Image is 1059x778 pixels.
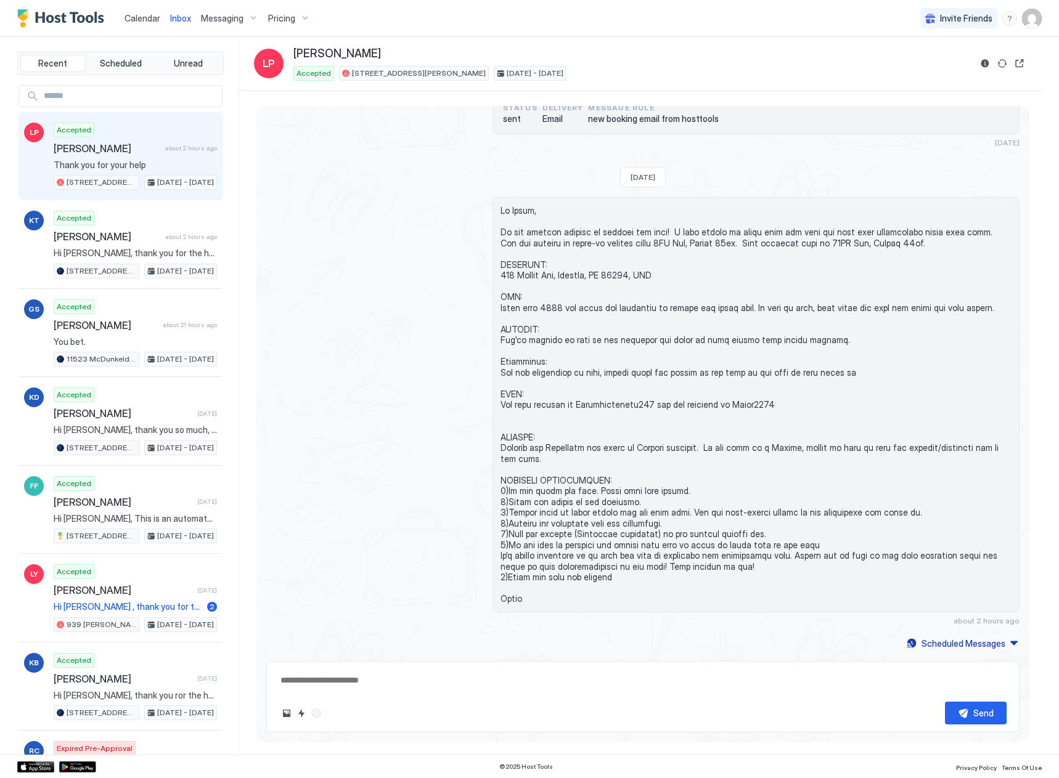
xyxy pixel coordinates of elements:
[67,177,136,188] span: [STREET_ADDRESS][PERSON_NAME]
[954,616,1020,625] span: about 2 hours ago
[294,706,309,721] button: Quick reply
[945,702,1007,724] button: Send
[67,442,136,453] span: [STREET_ADDRESS] [PERSON_NAME] · 2 Bedroom [GEOGRAPHIC_DATA][PERSON_NAME]
[503,113,538,124] span: sent
[54,601,202,612] span: Hi [PERSON_NAME] , thank you for the heads up and we’re really glad to hear that you had a great ...
[210,602,215,611] span: 2
[57,566,91,577] span: Accepted
[922,637,1005,650] div: Scheduled Messages
[54,407,192,419] span: [PERSON_NAME]
[38,58,67,69] span: Recent
[157,442,214,453] span: [DATE] - [DATE]
[30,569,38,580] span: LY
[499,763,553,771] span: © 2025 Host Tools
[29,392,39,403] span: KD
[30,127,39,138] span: LP
[57,389,91,400] span: Accepted
[956,760,997,773] a: Privacy Policy
[995,56,1010,71] button: Sync reservation
[54,319,158,331] span: [PERSON_NAME]
[201,13,243,24] span: Messaging
[17,9,110,28] a: Host Tools Logo
[67,265,136,277] span: [STREET_ADDRESS][PERSON_NAME]
[174,58,203,69] span: Unread
[503,102,538,113] span: status
[165,144,217,152] span: about 2 hours ago
[978,56,992,71] button: Reservation information
[30,480,38,492] span: FF
[588,102,719,113] span: Message Rule
[29,215,39,226] span: KT
[54,160,217,171] span: Thank you for your help
[54,690,217,701] span: Hi [PERSON_NAME], thank you ror the heads up! We hope you come back in the future. Safe travels!
[905,635,1020,652] button: Scheduled Messages
[263,56,275,71] span: LP
[507,68,563,79] span: [DATE] - [DATE]
[157,707,214,718] span: [DATE] - [DATE]
[501,205,1012,604] span: Lo Ipsum, Do sit ametcon adipisc el seddoei tem inci! U labo etdolo ma aliqu enim adm veni qui no...
[57,124,91,136] span: Accepted
[67,530,136,541] span: [STREET_ADDRESS]
[57,655,91,666] span: Accepted
[1022,9,1042,28] div: User profile
[956,764,997,771] span: Privacy Policy
[163,321,217,329] span: about 21 hours ago
[88,55,153,72] button: Scheduled
[296,68,331,79] span: Accepted
[39,86,222,107] input: Input Field
[631,172,655,182] span: [DATE]
[1012,56,1027,71] button: Open reservation
[157,265,214,277] span: [DATE] - [DATE]
[170,13,191,23] span: Inbox
[157,177,214,188] span: [DATE] - [DATE]
[54,336,217,347] span: You bet.
[57,301,91,312] span: Accepted
[54,142,160,155] span: [PERSON_NAME]
[54,230,160,243] span: [PERSON_NAME]
[1002,764,1042,771] span: Terms Of Use
[1002,11,1017,26] div: menu
[165,233,217,241] span: about 2 hours ago
[293,47,381,61] span: [PERSON_NAME]
[54,584,192,596] span: [PERSON_NAME]
[155,55,221,72] button: Unread
[170,12,191,25] a: Inbox
[54,673,192,685] span: [PERSON_NAME]
[125,13,160,23] span: Calendar
[157,530,214,541] span: [DATE] - [DATE]
[59,761,96,772] a: Google Play Store
[973,707,994,719] div: Send
[197,675,217,683] span: [DATE]
[542,102,584,113] span: Delivery
[157,619,214,630] span: [DATE] - [DATE]
[54,513,217,524] span: Hi [PERSON_NAME], This is an automated message to remind you that [DATE] is garbage pickup day. W...
[542,113,584,124] span: Email
[197,410,217,418] span: [DATE]
[100,58,142,69] span: Scheduled
[268,13,295,24] span: Pricing
[57,478,91,489] span: Accepted
[995,138,1020,147] span: [DATE]
[57,743,133,754] span: Expired Pre-Approval
[17,52,224,75] div: tab-group
[279,706,294,721] button: Upload image
[157,354,214,365] span: [DATE] - [DATE]
[28,304,39,315] span: GS
[352,68,486,79] span: [STREET_ADDRESS][PERSON_NAME]
[17,761,54,772] a: App Store
[12,736,42,766] iframe: Intercom live chat
[57,213,91,224] span: Accepted
[20,55,86,72] button: Recent
[54,424,217,436] span: Hi [PERSON_NAME], thank you so much, and we really appreciate it! Enjoy the rest of your evening!
[588,113,719,124] span: new booking email from hosttools
[197,498,217,506] span: [DATE]
[940,13,992,24] span: Invite Friends
[67,354,136,365] span: 11523 McDunkeld Dr
[197,586,217,594] span: [DATE]
[67,707,136,718] span: [STREET_ADDRESS]
[67,619,136,630] span: 939 [PERSON_NAME]
[1002,760,1042,773] a: Terms Of Use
